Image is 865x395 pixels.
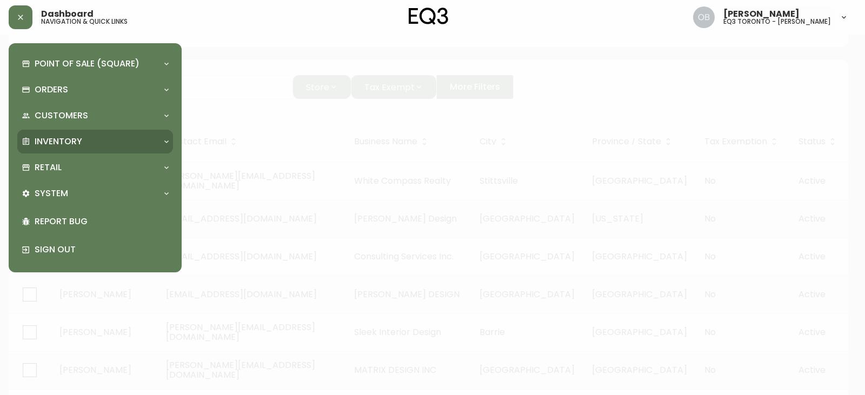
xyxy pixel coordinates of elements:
[17,104,173,128] div: Customers
[41,10,94,18] span: Dashboard
[17,78,173,102] div: Orders
[17,130,173,153] div: Inventory
[723,18,831,25] h5: eq3 toronto - [PERSON_NAME]
[35,216,169,227] p: Report Bug
[17,156,173,179] div: Retail
[409,8,449,25] img: logo
[35,110,88,122] p: Customers
[17,182,173,205] div: System
[17,52,173,76] div: Point of Sale (Square)
[723,10,800,18] span: [PERSON_NAME]
[41,18,128,25] h5: navigation & quick links
[35,84,68,96] p: Orders
[35,188,68,199] p: System
[35,58,139,70] p: Point of Sale (Square)
[693,6,715,28] img: 8e0065c524da89c5c924d5ed86cfe468
[17,207,173,236] div: Report Bug
[35,244,169,256] p: Sign Out
[17,236,173,264] div: Sign Out
[35,162,62,173] p: Retail
[35,136,82,148] p: Inventory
